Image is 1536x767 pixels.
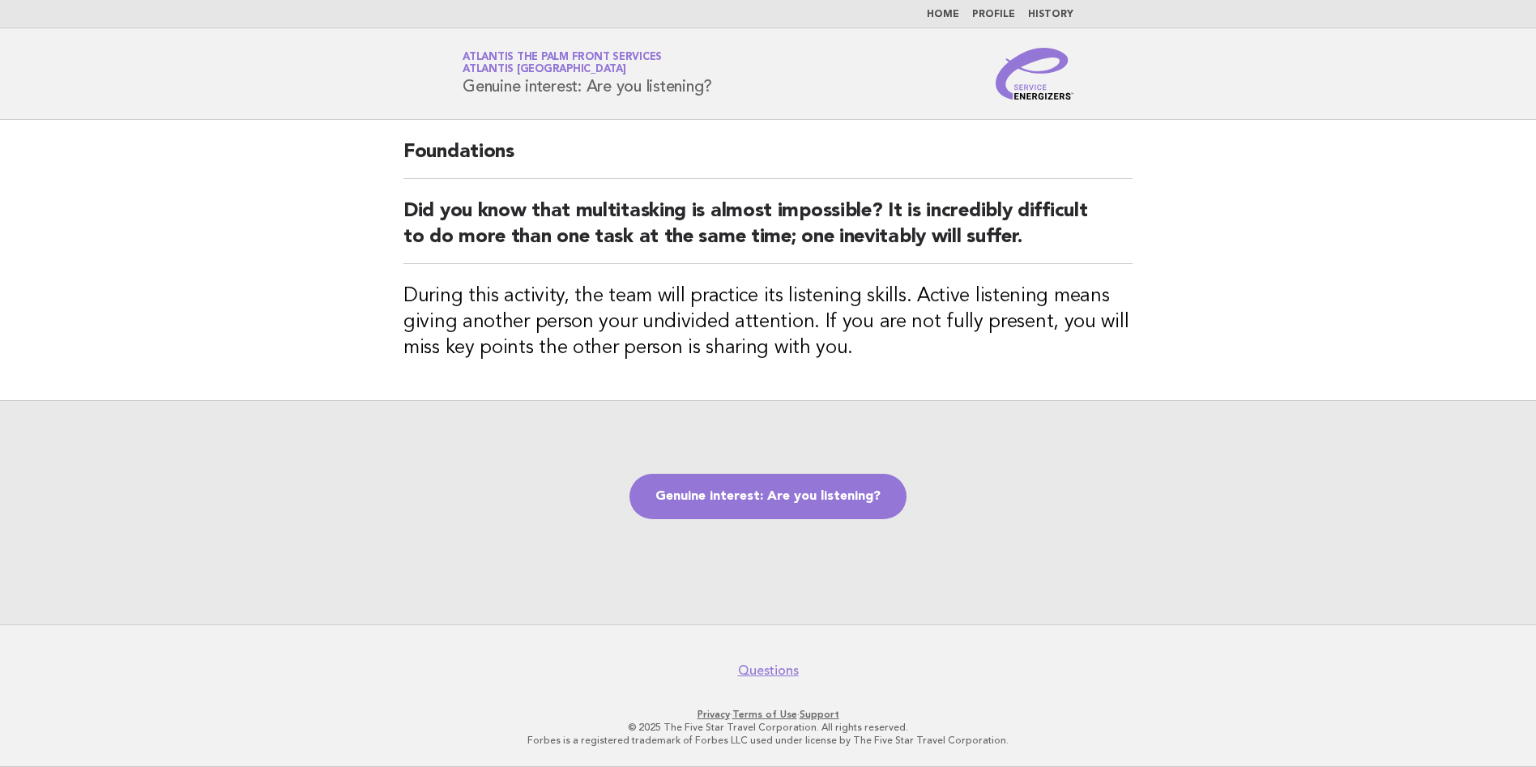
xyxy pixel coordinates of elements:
[403,283,1133,361] h3: During this activity, the team will practice its listening skills. Active listening means giving ...
[972,10,1015,19] a: Profile
[732,709,797,720] a: Terms of Use
[698,709,730,720] a: Privacy
[403,198,1133,264] h2: Did you know that multitasking is almost impossible? It is incredibly difficult to do more than o...
[1028,10,1073,19] a: History
[272,708,1264,721] p: · ·
[463,52,662,75] a: Atlantis The Palm Front ServicesAtlantis [GEOGRAPHIC_DATA]
[629,474,907,519] a: Genuine interest: Are you listening?
[800,709,839,720] a: Support
[272,734,1264,747] p: Forbes is a registered trademark of Forbes LLC used under license by The Five Star Travel Corpora...
[996,48,1073,100] img: Service Energizers
[272,721,1264,734] p: © 2025 The Five Star Travel Corporation. All rights reserved.
[927,10,959,19] a: Home
[738,663,799,679] a: Questions
[403,139,1133,179] h2: Foundations
[463,53,712,95] h1: Genuine interest: Are you listening?
[463,65,626,75] span: Atlantis [GEOGRAPHIC_DATA]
